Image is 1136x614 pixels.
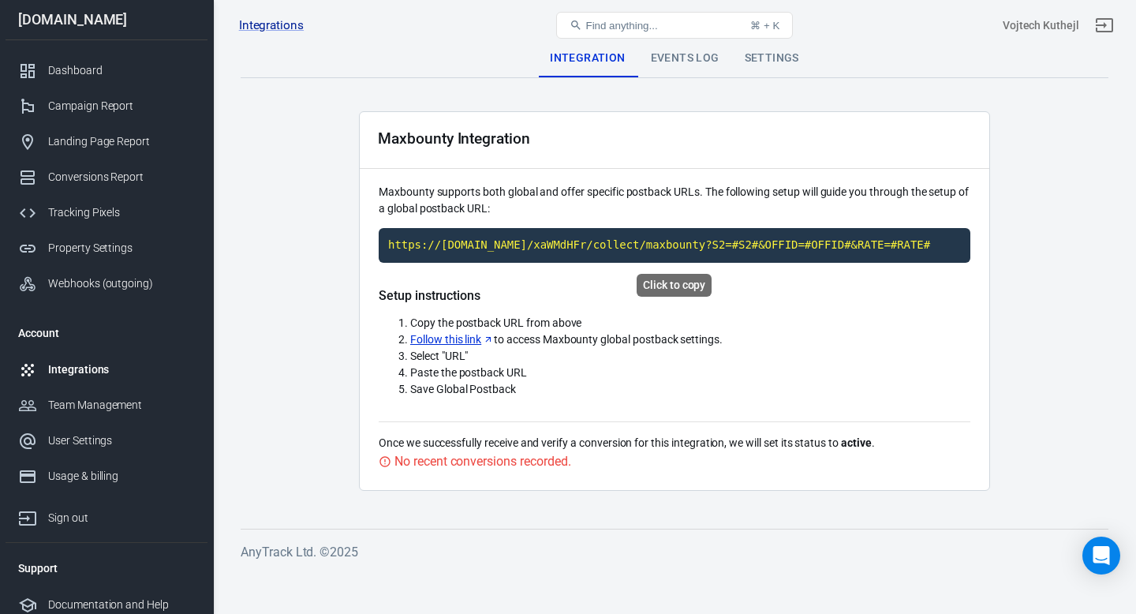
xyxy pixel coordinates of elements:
[6,53,207,88] a: Dashboard
[410,383,516,395] span: Save Global Postback
[410,366,527,379] span: Paste the postback URL
[537,39,637,77] div: Integration
[841,436,872,449] strong: active
[48,204,195,221] div: Tracking Pixels
[6,13,207,27] div: [DOMAIN_NAME]
[585,20,657,32] span: Find anything...
[1082,537,1120,575] div: Open Intercom Messenger
[48,361,195,378] div: Integrations
[6,314,207,352] li: Account
[241,542,1108,562] h6: AnyTrack Ltd. © 2025
[48,397,195,414] div: Team Management
[394,451,570,471] div: No recent conversions recorded.
[6,387,207,423] a: Team Management
[6,266,207,301] a: Webhooks (outgoing)
[638,39,732,77] div: Events Log
[48,275,195,292] div: Webhooks (outgoing)
[239,17,304,34] a: Integrations
[556,12,793,39] button: Find anything...⌘ + K
[410,316,581,329] span: Copy the postback URL from above
[6,423,207,459] a: User Settings
[379,435,970,451] p: Once we successfully receive and verify a conversion for this integration, we will set its status...
[6,352,207,387] a: Integrations
[1003,17,1079,34] div: Account id: xaWMdHFr
[6,124,207,159] a: Landing Page Report
[48,133,195,150] div: Landing Page Report
[378,130,530,147] div: Maxbounty Integration
[48,98,195,114] div: Campaign Report
[48,510,195,526] div: Sign out
[48,432,195,449] div: User Settings
[48,240,195,256] div: Property Settings
[48,62,195,79] div: Dashboard
[410,331,494,348] a: Follow this link
[48,169,195,185] div: Conversions Report
[6,159,207,195] a: Conversions Report
[6,549,207,587] li: Support
[6,195,207,230] a: Tracking Pixels
[637,274,712,297] div: Click to copy
[48,468,195,485] div: Usage & billing
[410,350,468,362] span: Select "URL"
[750,20,779,32] div: ⌘ + K
[1086,6,1123,44] a: Sign out
[6,459,207,494] a: Usage & billing
[48,597,195,613] div: Documentation and Help
[379,288,970,304] h5: Setup instructions
[379,184,970,217] p: Maxbounty supports both global and offer specific postback URLs. The following setup will guide y...
[410,333,723,346] span: to access Maxbounty global postback settings.
[379,228,970,263] code: Click to copy
[6,230,207,266] a: Property Settings
[732,39,812,77] div: Settings
[6,494,207,536] a: Sign out
[6,88,207,124] a: Campaign Report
